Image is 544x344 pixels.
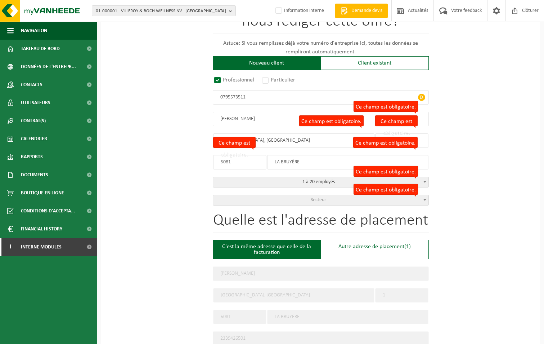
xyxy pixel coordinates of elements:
[21,94,50,112] span: Utilisateurs
[299,115,364,126] label: Ce champ est obligatoire.
[213,90,429,105] input: Numéro d'entreprise
[418,94,425,101] span: D
[21,40,60,58] span: Tableau de bord
[213,56,321,70] div: Nouveau client
[354,184,418,195] label: Ce champ est obligatoire.
[213,112,429,126] input: Nom
[21,148,43,166] span: Rapports
[21,238,62,256] span: Interne modules
[213,177,428,187] span: 1 à 20 employés
[213,133,374,148] input: Rue
[375,288,428,303] input: Numéro
[350,7,384,14] span: Demande devis
[92,5,236,16] button: 01-000001 - VILLEROY & BOCH WELLNESS NV - [GEOGRAPHIC_DATA]
[213,39,429,56] p: Astuce: Si vous remplissez déjà votre numéro d'entreprise ici, toutes les données se rempliront a...
[311,197,326,203] span: Secteur
[213,137,256,148] label: Ce champ est obligatoire.
[213,155,266,169] input: code postal
[213,288,374,303] input: Rue
[213,240,321,259] div: C'est la même adresse que celle de la facturation
[267,310,428,324] input: Ville
[353,137,418,148] label: Ce champ est obligatoire.
[21,58,76,76] span: Données de l'entrepr...
[375,115,418,126] label: Ce champ est obligatoire.
[21,22,47,40] span: Navigation
[213,310,266,324] input: code postal
[21,112,46,130] span: Contrat(s)
[213,266,429,281] input: Nom
[21,202,75,220] span: Conditions d'accepta...
[21,130,47,148] span: Calendrier
[261,75,297,85] label: Particulier
[321,56,429,70] div: Client existant
[354,166,418,177] label: Ce champ est obligatoire.
[21,184,64,202] span: Boutique en ligne
[21,166,48,184] span: Documents
[21,76,42,94] span: Contacts
[267,155,428,169] input: Ville
[335,4,388,18] a: Demande devis
[321,240,429,259] div: Autre adresse de placement
[213,75,256,85] label: Professionnel
[404,244,411,250] span: (1)
[7,238,14,256] span: I
[96,6,226,17] span: 01-000001 - VILLEROY & BOCH WELLNESS NV - [GEOGRAPHIC_DATA]
[213,213,429,233] h1: Quelle est l'adresse de placement
[354,101,418,112] label: Ce champ est obligatoire.
[274,5,324,16] label: Information interne
[21,220,62,238] span: Financial History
